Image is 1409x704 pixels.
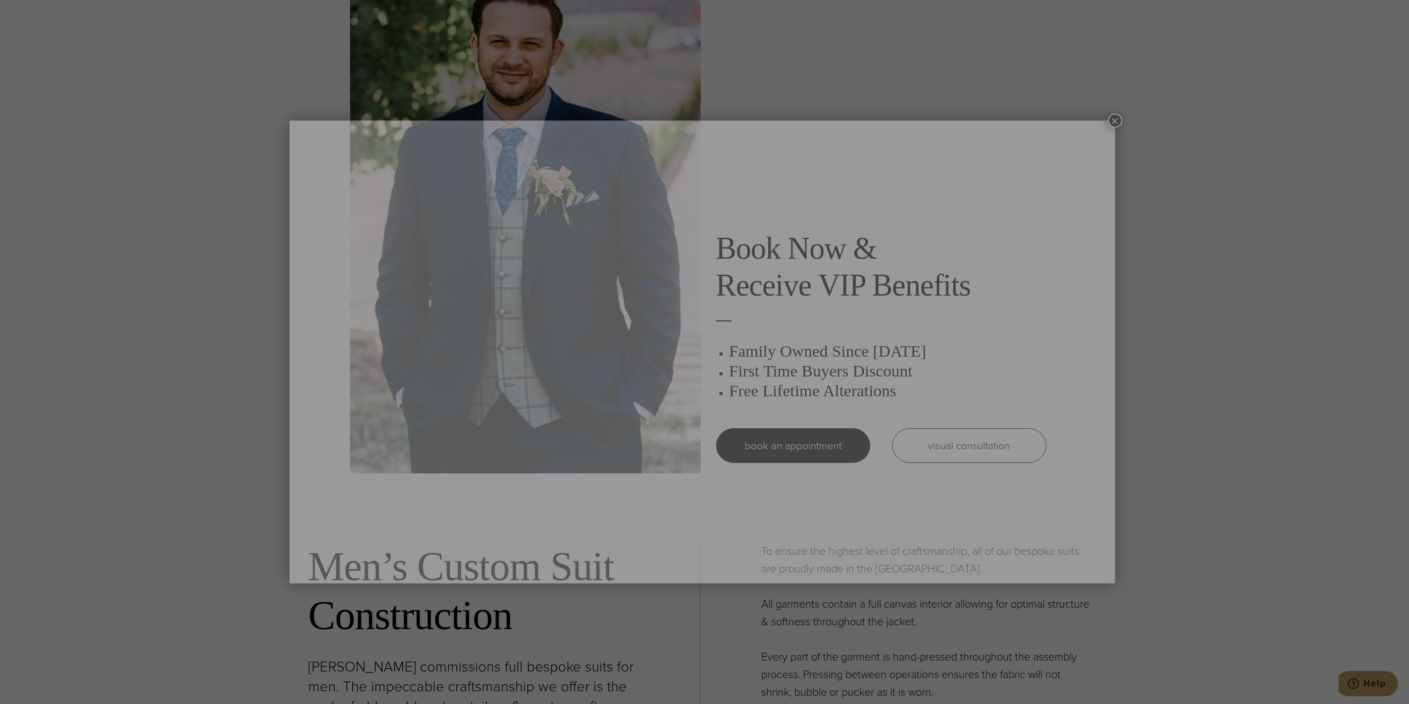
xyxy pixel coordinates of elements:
[729,341,1046,361] h3: Family Owned Since [DATE]
[716,230,1046,304] h2: Book Now & Receive VIP Benefits
[729,381,1046,401] h3: Free Lifetime Alterations
[1108,113,1122,128] button: Close
[25,8,47,18] span: Help
[729,361,1046,381] h3: First Time Buyers Discount
[892,428,1046,463] a: visual consultation
[716,428,870,463] a: book an appointment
